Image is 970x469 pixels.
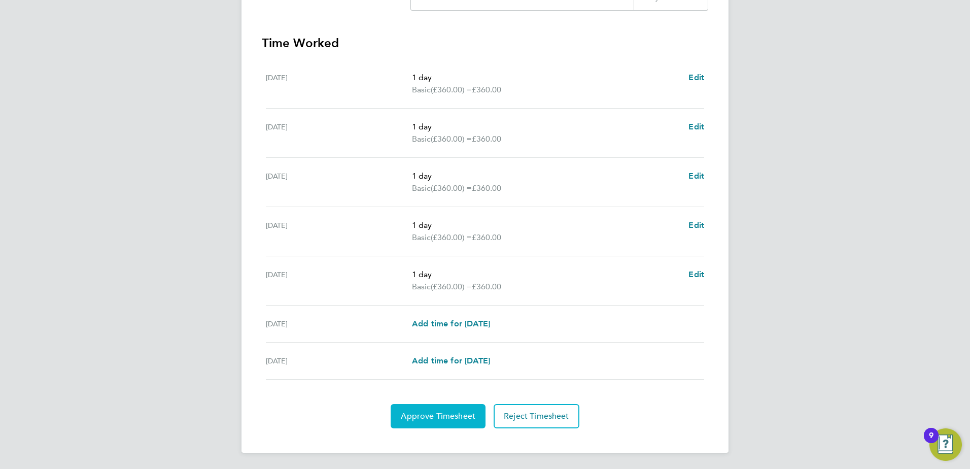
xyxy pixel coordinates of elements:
[412,219,680,231] p: 1 day
[266,269,412,293] div: [DATE]
[472,232,501,242] span: £360.00
[266,219,412,244] div: [DATE]
[266,355,412,367] div: [DATE]
[929,428,962,461] button: Open Resource Center, 9 new notifications
[472,282,501,291] span: £360.00
[412,84,431,96] span: Basic
[391,404,486,428] button: Approve Timesheet
[431,183,472,193] span: (£360.00) =
[688,72,704,84] a: Edit
[504,411,569,421] span: Reject Timesheet
[266,121,412,145] div: [DATE]
[266,318,412,330] div: [DATE]
[266,72,412,96] div: [DATE]
[688,121,704,133] a: Edit
[412,231,431,244] span: Basic
[472,134,501,144] span: £360.00
[688,269,704,281] a: Edit
[412,133,431,145] span: Basic
[412,355,490,367] a: Add time for [DATE]
[472,85,501,94] span: £360.00
[412,182,431,194] span: Basic
[431,85,472,94] span: (£360.00) =
[431,282,472,291] span: (£360.00) =
[412,170,680,182] p: 1 day
[412,318,490,330] a: Add time for [DATE]
[401,411,475,421] span: Approve Timesheet
[412,121,680,133] p: 1 day
[412,319,490,328] span: Add time for [DATE]
[688,171,704,181] span: Edit
[688,220,704,230] span: Edit
[431,232,472,242] span: (£360.00) =
[688,270,704,279] span: Edit
[412,356,490,365] span: Add time for [DATE]
[266,170,412,194] div: [DATE]
[412,269,680,281] p: 1 day
[262,35,708,51] h3: Time Worked
[431,134,472,144] span: (£360.00) =
[929,435,933,449] div: 9
[494,404,579,428] button: Reject Timesheet
[412,72,680,84] p: 1 day
[688,122,704,131] span: Edit
[472,183,501,193] span: £360.00
[688,73,704,82] span: Edit
[688,170,704,182] a: Edit
[412,281,431,293] span: Basic
[688,219,704,231] a: Edit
